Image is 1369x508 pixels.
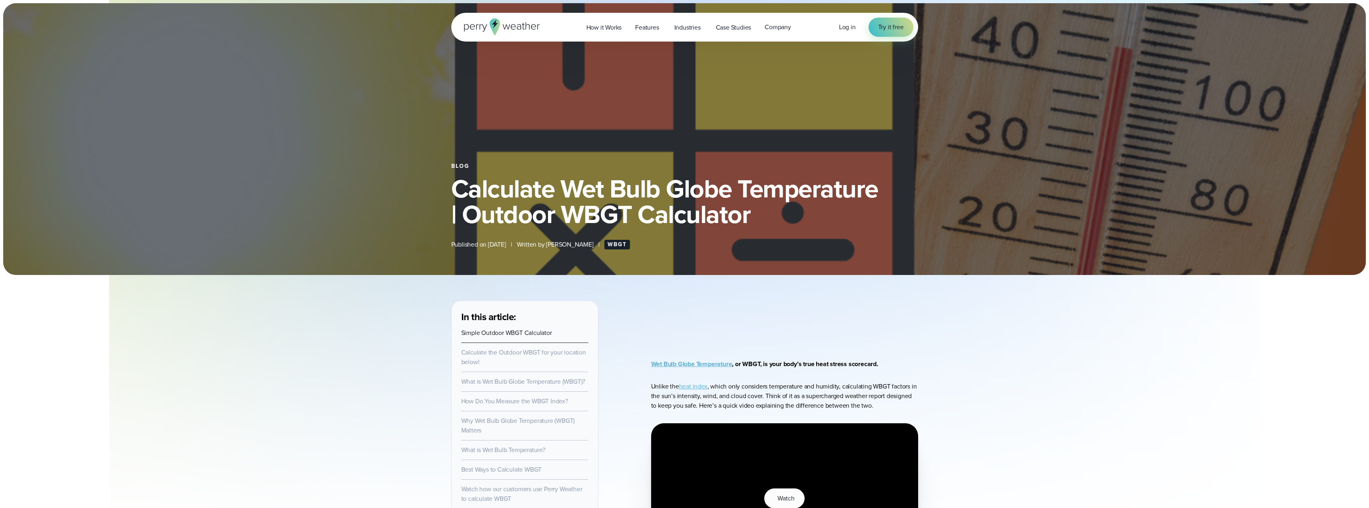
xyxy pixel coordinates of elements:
[716,23,751,32] span: Case Studies
[674,23,701,32] span: Industries
[461,311,588,323] h3: In this article:
[651,382,918,410] p: Unlike the , which only considers temperature and humidity, calculating WBGT factors in the sun’s...
[635,23,659,32] span: Features
[674,301,895,334] iframe: WBGT Explained: Listen as we break down all you need to know about WBGT Video
[604,240,630,249] a: WBGT
[679,382,707,391] a: heat index
[461,328,552,337] a: Simple Outdoor WBGT Calculator
[586,23,622,32] span: How it Works
[709,19,758,36] a: Case Studies
[777,494,794,503] span: Watch
[598,240,600,249] span: |
[461,377,586,386] a: What is Wet Bulb Globe Temperature (WBGT)?
[461,445,545,454] a: What is Wet Bulb Temperature?
[451,163,918,169] div: Blog
[511,240,512,249] span: |
[765,22,791,32] span: Company
[869,18,913,37] a: Try it free
[451,176,918,227] h1: Calculate Wet Bulb Globe Temperature | Outdoor WBGT Calculator
[580,19,629,36] a: How it Works
[878,22,904,32] span: Try it free
[839,22,856,32] a: Log in
[461,396,568,406] a: How Do You Measure the WBGT Index?
[461,484,582,503] a: Watch how our customers use Perry Weather to calculate WBGT
[651,359,732,369] a: Wet Bulb Globe Temperature
[517,240,594,249] span: Written by [PERSON_NAME]
[461,416,575,435] a: Why Wet Bulb Globe Temperature (WBGT) Matters
[451,240,506,249] span: Published on [DATE]
[651,359,878,369] strong: , or WBGT, is your body’s true heat stress scorecard.
[461,348,586,367] a: Calculate the Outdoor WBGT for your location below!
[461,465,542,474] a: Best Ways to Calculate WBGT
